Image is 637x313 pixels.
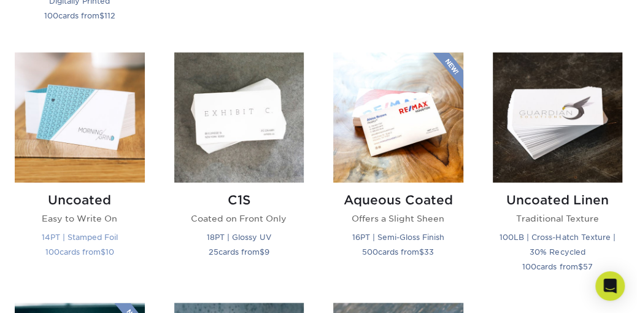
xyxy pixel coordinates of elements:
a: Aqueous Coated Business Cards Aqueous Coated Offers a Slight Sheen 16PT | Semi-Gloss Finish 500ca... [333,52,463,288]
small: 14PT | Stamped Foil [42,232,118,241]
span: 57 [582,261,592,271]
h2: Uncoated Linen [493,192,623,207]
small: cards from [44,11,115,20]
span: $ [101,247,106,256]
img: Aqueous Coated Business Cards [333,52,463,182]
span: $ [260,247,264,256]
span: $ [577,261,582,271]
div: Open Intercom Messenger [595,271,625,301]
small: 16PT | Semi-Gloss Finish [352,232,444,241]
p: Offers a Slight Sheen [333,212,463,224]
img: New Product [433,52,463,89]
span: $ [99,11,104,20]
span: 100 [45,247,60,256]
h2: Aqueous Coated [333,192,463,207]
p: Easy to Write On [15,212,145,224]
span: 25 [209,247,218,256]
span: 33 [424,247,434,256]
span: 112 [104,11,115,20]
img: C1S Business Cards [174,52,304,182]
span: $ [419,247,424,256]
p: Coated on Front Only [174,212,304,224]
small: 18PT | Glossy UV [207,232,271,241]
h2: C1S [174,192,304,207]
p: Traditional Texture [493,212,623,224]
img: Uncoated Business Cards [15,52,145,182]
small: 100LB | Cross-Hatch Texture | 30% Recycled [500,232,615,256]
span: 100 [522,261,536,271]
span: 500 [362,247,378,256]
a: C1S Business Cards C1S Coated on Front Only 18PT | Glossy UV 25cards from$9 [174,52,304,288]
span: 10 [106,247,114,256]
small: cards from [522,261,592,271]
span: 100 [44,11,58,20]
small: cards from [209,247,269,256]
h2: Uncoated [15,192,145,207]
small: cards from [45,247,114,256]
a: Uncoated Business Cards Uncoated Easy to Write On 14PT | Stamped Foil 100cards from$10 [15,52,145,288]
a: Uncoated Linen Business Cards Uncoated Linen Traditional Texture 100LB | Cross-Hatch Texture | 30... [493,52,623,288]
img: Uncoated Linen Business Cards [493,52,623,182]
small: cards from [362,247,434,256]
span: 9 [264,247,269,256]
